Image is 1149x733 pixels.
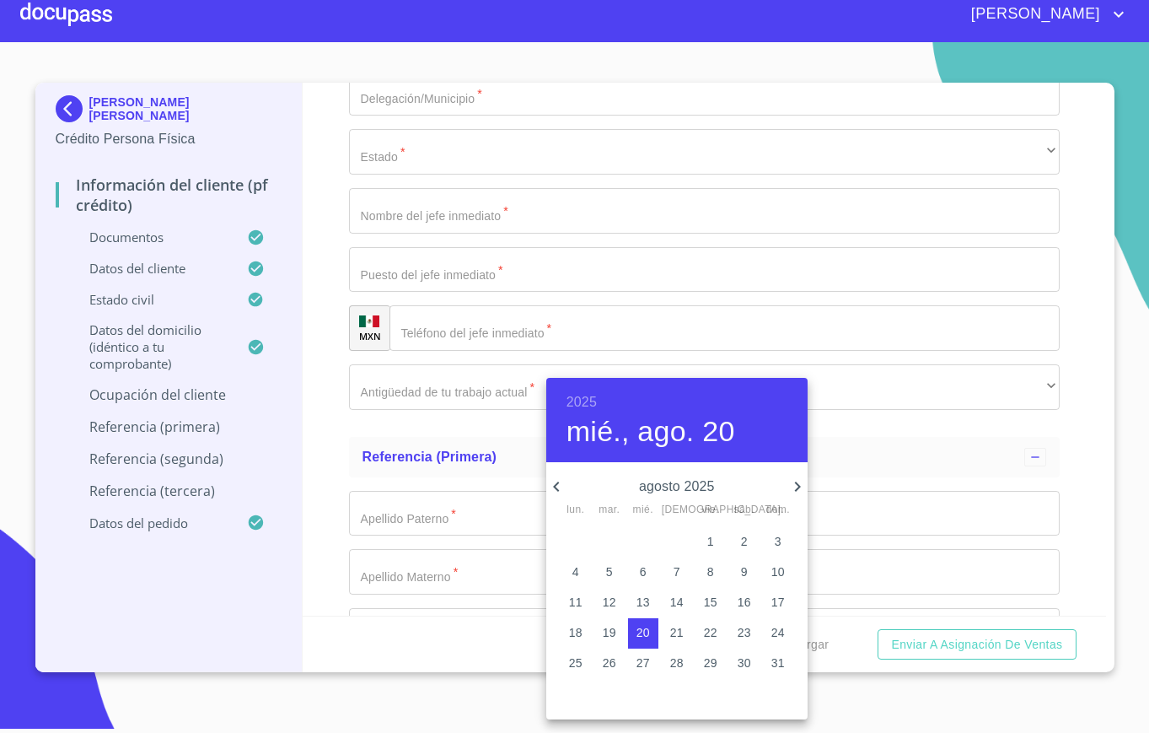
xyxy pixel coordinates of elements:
[561,588,591,618] button: 11
[695,618,726,649] button: 22
[636,624,650,641] p: 20
[707,563,714,580] p: 8
[594,502,625,519] span: mar.
[662,618,692,649] button: 21
[566,391,597,414] button: 2025
[636,594,650,611] p: 13
[603,655,616,671] p: 26
[741,563,748,580] p: 9
[628,558,658,588] button: 6
[561,618,591,649] button: 18
[763,649,793,679] button: 31
[729,618,760,649] button: 23
[603,594,616,611] p: 12
[738,594,751,611] p: 16
[695,649,726,679] button: 29
[738,624,751,641] p: 23
[628,588,658,618] button: 13
[566,414,735,450] button: mié., ago. 20
[561,502,591,519] span: lun.
[763,558,793,588] button: 10
[628,502,658,519] span: mié.
[763,618,793,649] button: 24
[594,558,625,588] button: 5
[662,588,692,618] button: 14
[763,502,793,519] span: dom.
[695,502,726,519] span: vie.
[674,563,680,580] p: 7
[606,563,613,580] p: 5
[662,558,692,588] button: 7
[670,655,684,671] p: 28
[566,477,787,497] p: agosto 2025
[704,624,717,641] p: 22
[741,533,748,550] p: 2
[695,527,726,558] button: 1
[729,527,760,558] button: 2
[729,588,760,618] button: 16
[695,558,726,588] button: 8
[695,588,726,618] button: 15
[569,655,583,671] p: 25
[729,502,760,519] span: sáb.
[738,655,751,671] p: 30
[569,594,583,611] p: 11
[662,649,692,679] button: 28
[729,649,760,679] button: 30
[729,558,760,588] button: 9
[704,655,717,671] p: 29
[594,618,625,649] button: 19
[662,502,692,519] span: [DEMOGRAPHIC_DATA].
[704,594,717,611] p: 15
[771,655,785,671] p: 31
[670,624,684,641] p: 21
[771,594,785,611] p: 17
[771,563,785,580] p: 10
[670,594,684,611] p: 14
[561,558,591,588] button: 4
[569,624,583,641] p: 18
[771,624,785,641] p: 24
[561,649,591,679] button: 25
[594,649,625,679] button: 26
[763,588,793,618] button: 17
[640,563,647,580] p: 6
[763,527,793,558] button: 3
[707,533,714,550] p: 1
[628,649,658,679] button: 27
[572,563,579,580] p: 4
[594,588,625,618] button: 12
[636,655,650,671] p: 27
[628,618,658,649] button: 20
[775,533,781,550] p: 3
[603,624,616,641] p: 19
